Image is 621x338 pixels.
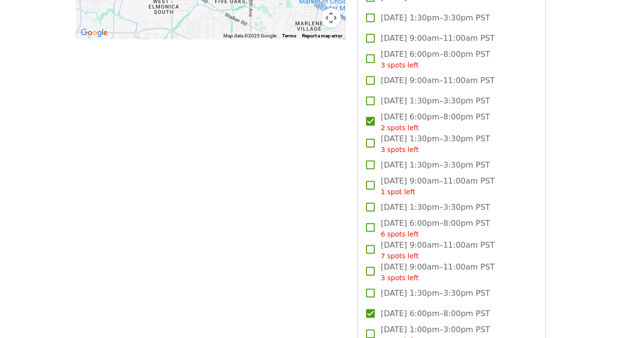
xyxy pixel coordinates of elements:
[381,159,490,171] span: [DATE] 1:30pm–3:30pm PST
[223,33,276,38] span: Map data ©2025 Google
[381,239,495,261] span: [DATE] 9:00am–11:00am PST
[321,8,341,28] button: Map camera controls
[282,33,296,38] a: Terms (opens in new tab)
[381,287,490,299] span: [DATE] 1:30pm–3:30pm PST
[381,75,495,86] span: [DATE] 9:00am–11:00am PST
[381,12,490,24] span: [DATE] 1:30pm–3:30pm PST
[381,95,490,107] span: [DATE] 1:30pm–3:30pm PST
[381,33,495,44] span: [DATE] 9:00am–11:00am PST
[381,252,419,260] span: 7 spots left
[381,124,419,132] span: 2 spots left
[381,49,490,70] span: [DATE] 6:00pm–8:00pm PST
[381,188,415,196] span: 1 spot left
[381,218,490,239] span: [DATE] 6:00pm–8:00pm PST
[381,61,419,69] span: 3 spots left
[381,146,419,153] span: 3 spots left
[302,33,343,38] a: Report a map error
[381,111,490,133] span: [DATE] 6:00pm–8:00pm PST
[381,274,419,282] span: 3 spots left
[381,133,490,155] span: [DATE] 1:30pm–3:30pm PST
[381,202,490,213] span: [DATE] 1:30pm–3:30pm PST
[381,261,495,283] span: [DATE] 9:00am–11:00am PST
[78,27,110,39] img: Google
[381,175,495,197] span: [DATE] 9:00am–11:00am PST
[381,230,419,238] span: 6 spots left
[381,308,490,320] span: [DATE] 6:00pm–8:00pm PST
[78,27,110,39] a: Open this area in Google Maps (opens a new window)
